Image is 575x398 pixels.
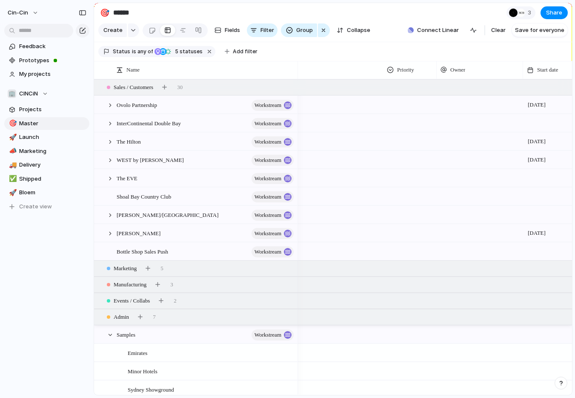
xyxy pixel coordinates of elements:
span: The Hilton [117,136,141,146]
span: [DATE] [526,136,548,147]
span: Projects [19,105,86,114]
span: Name [126,66,140,74]
span: My projects [19,70,86,78]
button: 5 statuses [154,47,204,56]
span: Start date [537,66,558,74]
div: ✅Shipped [4,173,89,185]
span: Create view [19,202,52,211]
span: 5 [160,264,163,273]
div: ✅ [9,174,15,184]
button: 🎯 [8,119,16,128]
button: workstream [252,136,294,147]
button: workstream [252,118,294,129]
span: Status [113,48,130,55]
button: ✅ [8,175,16,183]
button: Save for everyone [512,23,568,37]
span: [DATE] [526,155,548,165]
span: Collapse [347,26,370,35]
button: Fields [211,23,243,37]
span: workstream [255,118,281,130]
button: workstream [252,191,294,202]
button: Collapse [333,23,374,37]
span: [PERSON_NAME] [117,228,160,238]
span: Feedback [19,42,86,51]
a: My projects [4,68,89,81]
button: workstream [252,329,294,340]
span: 5 [172,48,180,55]
div: 📣 [9,146,15,156]
button: Create view [4,200,89,213]
button: Filter [247,23,277,37]
span: The EVE [117,173,137,183]
button: 🚀 [8,133,16,141]
div: 🚀 [9,133,15,142]
span: workstream [255,136,281,148]
a: Prototypes [4,54,89,67]
a: 🚀Bloem [4,186,89,199]
span: Minor Hotels [128,366,157,376]
span: is [132,48,136,55]
a: 📣Marketing [4,145,89,158]
span: Owner [450,66,465,74]
span: Samples [117,329,135,339]
span: workstream [255,209,281,221]
span: 2 [174,297,177,305]
div: 🏢 [8,89,16,98]
button: Create [98,23,127,37]
span: 3 [170,280,173,289]
span: [DATE] [526,228,548,238]
span: Ovolo Partnership [117,100,157,110]
span: CINCiN [19,89,38,98]
span: Prototypes [19,56,86,65]
span: Connect Linear [417,26,459,35]
button: Clear [488,23,509,37]
span: Create [103,26,123,35]
div: 🎯 [100,7,109,18]
button: workstream [252,173,294,184]
span: statuses [172,48,203,55]
span: InterContinental Double Bay [117,118,181,128]
span: workstream [255,228,281,239]
span: [DATE] [526,100,548,110]
button: isany of [130,47,154,56]
span: Master [19,119,86,128]
button: Add filter [220,46,263,58]
span: Marketing [114,264,137,273]
span: workstream [255,246,281,258]
span: Sydney Showground [128,384,174,394]
span: Launch [19,133,86,141]
span: workstream [255,154,281,166]
a: Feedback [4,40,89,53]
span: Sales / Customers [114,83,153,92]
span: Events / Collabs [114,297,150,305]
span: Delivery [19,161,86,169]
div: 🚚 [9,160,15,170]
span: cin-cin [8,9,28,17]
button: 🏢CINCiN [4,87,89,100]
button: 🚀 [8,188,16,197]
a: 🚚Delivery [4,159,89,171]
span: any of [136,48,153,55]
span: Fields [225,26,240,35]
span: Priority [397,66,414,74]
span: Admin [114,313,129,321]
span: workstream [255,329,281,341]
span: workstream [255,191,281,203]
span: Shoal Bay Country Club [117,191,171,201]
span: 3 [528,9,534,17]
span: 30 [177,83,183,92]
a: 🚀Launch [4,131,89,144]
span: workstream [255,173,281,185]
button: Share [541,6,568,19]
button: workstream [252,228,294,239]
button: Group [281,23,317,37]
div: 🚀 [9,188,15,198]
span: Bloem [19,188,86,197]
button: workstream [252,246,294,257]
span: Clear [491,26,506,35]
span: Add filter [233,48,257,55]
